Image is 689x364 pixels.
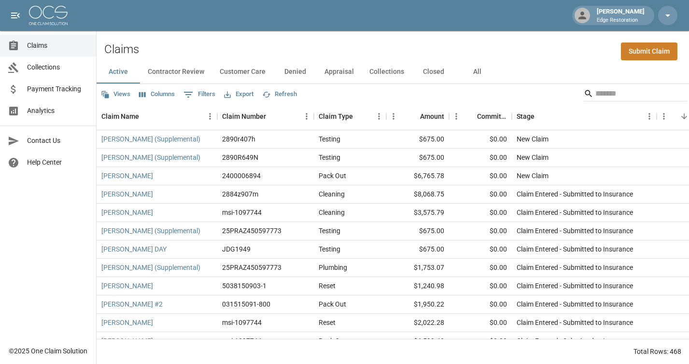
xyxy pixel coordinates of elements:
button: Menu [203,109,217,124]
div: Pack Out [319,336,346,346]
div: 5038150903-1 [222,281,267,291]
button: Menu [372,109,386,124]
a: [PERSON_NAME] (Supplemental) [101,263,200,272]
div: $0.00 [449,314,512,332]
div: msi-1097744 [222,208,262,217]
div: Claim Entered - Submitted to Insurance [517,226,633,236]
div: Search [584,86,687,103]
div: Stage [512,103,657,130]
div: Claim Entered - Submitted to Insurance [517,281,633,291]
div: Claim Entered - Submitted to Insurance [517,208,633,217]
div: Testing [319,153,340,162]
div: Claim Type [314,103,386,130]
a: Submit Claim [621,42,677,60]
div: New Claim [517,153,548,162]
a: [PERSON_NAME] (Supplemental) [101,226,200,236]
div: Stage [517,103,534,130]
div: $0.00 [449,204,512,222]
button: Customer Care [212,60,273,84]
div: Claim Entered - Submitted to Insurance [517,336,633,346]
a: [PERSON_NAME] #2 [101,299,163,309]
div: $0.00 [449,240,512,259]
div: 25PRAZ450597773 [222,226,281,236]
div: 25PRAZ450597773 [222,263,281,272]
div: $675.00 [386,149,449,167]
a: [PERSON_NAME] [101,318,153,327]
div: $0.00 [449,167,512,185]
button: Contractor Review [140,60,212,84]
button: Denied [273,60,317,84]
button: Menu [299,109,314,124]
div: [PERSON_NAME] [593,7,648,24]
div: Testing [319,134,340,144]
div: Claim Name [97,103,217,130]
div: Claim Entered - Submitted to Insurance [517,299,633,309]
div: Claim Number [217,103,314,130]
div: Amount [386,103,449,130]
div: New Claim [517,134,548,144]
button: Menu [386,109,401,124]
span: Contact Us [27,136,88,146]
div: $0.00 [449,259,512,277]
div: Claim Entered - Submitted to Insurance [517,244,633,254]
span: Collections [27,62,88,72]
div: $1,753.07 [386,259,449,277]
button: Sort [266,110,280,123]
button: Closed [412,60,455,84]
div: $0.00 [449,295,512,314]
div: Cleaning [319,189,345,199]
div: Pack Out [319,299,346,309]
div: Claim Entered - Submitted to Insurance [517,263,633,272]
a: [PERSON_NAME] [101,171,153,181]
div: $2,022.28 [386,314,449,332]
div: Committed Amount [477,103,507,130]
div: Total Rows: 468 [633,347,681,356]
div: $675.00 [386,130,449,149]
button: Refresh [260,87,299,102]
div: $0.00 [449,185,512,204]
button: Views [98,87,133,102]
div: 2400006894 [222,171,261,181]
button: Sort [407,110,420,123]
span: Help Center [27,157,88,168]
div: msi-1097744 [222,318,262,327]
a: [PERSON_NAME] [101,208,153,217]
div: Testing [319,244,340,254]
div: Claim Entered - Submitted to Insurance [517,318,633,327]
div: Pack Out [319,171,346,181]
button: Collections [362,60,412,84]
a: [PERSON_NAME] (Supplemental) [101,134,200,144]
div: msi-1097744 [222,336,262,346]
div: $0.00 [449,277,512,295]
div: Reset [319,281,336,291]
button: Sort [534,110,548,123]
div: $0.00 [449,130,512,149]
div: $3,575.79 [386,204,449,222]
div: $0.00 [449,149,512,167]
h2: Claims [104,42,139,56]
div: $0.00 [449,332,512,350]
div: $675.00 [386,222,449,240]
a: [PERSON_NAME] DAY [101,244,167,254]
div: $1,950.22 [386,295,449,314]
div: $6,599.40 [386,332,449,350]
button: Appraisal [317,60,362,84]
span: Claims [27,41,88,51]
button: Show filters [181,87,218,102]
a: [PERSON_NAME] [101,336,153,346]
div: Amount [420,103,444,130]
p: Edge Restoration [597,16,645,25]
button: All [455,60,499,84]
button: Sort [139,110,153,123]
a: [PERSON_NAME] [101,189,153,199]
div: Plumbing [319,263,347,272]
div: 2890R649N [222,153,258,162]
a: [PERSON_NAME] [101,281,153,291]
div: dynamic tabs [97,60,689,84]
div: Cleaning [319,208,345,217]
div: Claim Name [101,103,139,130]
button: Menu [449,109,464,124]
div: 2890r407h [222,134,255,144]
button: open drawer [6,6,25,25]
div: New Claim [517,171,548,181]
